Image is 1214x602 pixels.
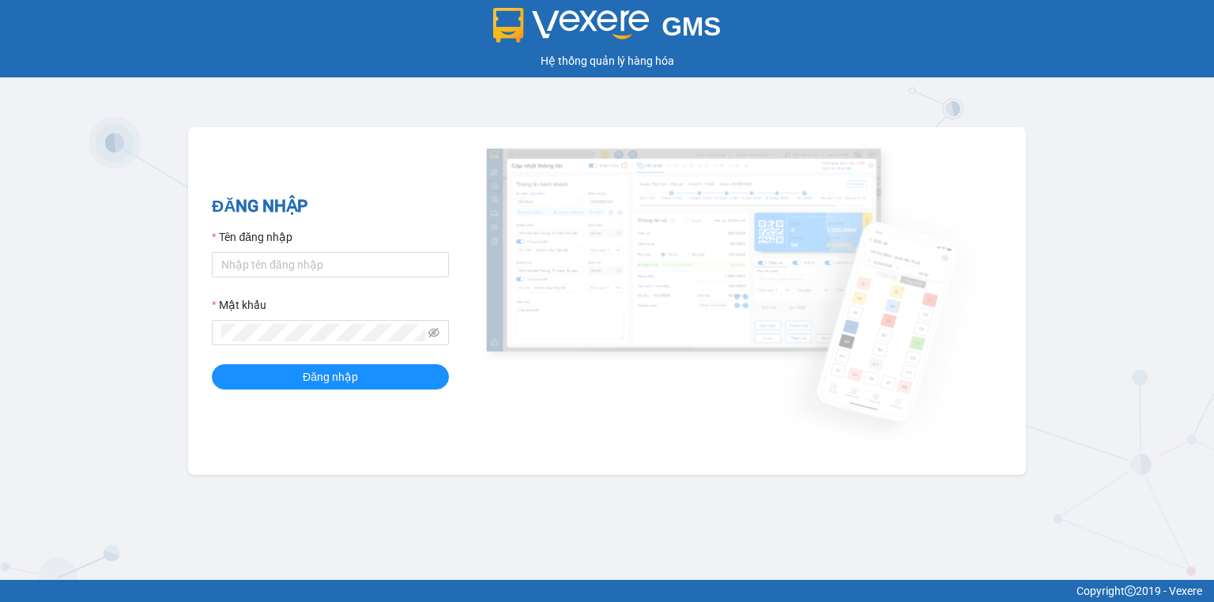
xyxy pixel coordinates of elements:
[428,327,439,338] span: eye-invisible
[221,324,425,341] input: Mật khẩu
[212,252,449,277] input: Tên đăng nhập
[212,364,449,389] button: Đăng nhập
[212,296,266,314] label: Mật khẩu
[4,52,1210,70] div: Hệ thống quản lý hàng hóa
[303,368,358,386] span: Đăng nhập
[212,194,449,220] h2: ĐĂNG NHẬP
[212,228,292,246] label: Tên đăng nhập
[1125,585,1136,596] span: copyright
[493,8,650,43] img: logo 2
[493,24,722,36] a: GMS
[12,582,1202,600] div: Copyright 2019 - Vexere
[662,12,721,41] span: GMS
